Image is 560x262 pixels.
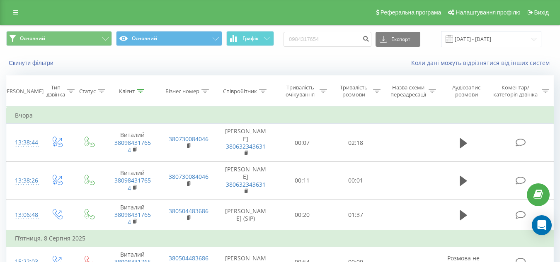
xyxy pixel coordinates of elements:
div: Назва схеми переадресації [390,84,427,98]
td: [PERSON_NAME] [216,124,276,162]
a: 380984317654 [114,211,151,226]
td: 02:18 [329,124,383,162]
td: [PERSON_NAME] (SIP) [216,200,276,230]
div: 13:38:26 [15,173,32,189]
a: 380984317654 [114,176,151,192]
div: Клієнт [119,88,135,95]
span: Вихід [534,9,549,16]
a: Коли дані можуть відрізнятися вiд інших систем [411,59,554,67]
div: [PERSON_NAME] [2,88,44,95]
div: Тип дзвінка [46,84,65,98]
button: Основний [6,31,112,46]
div: Open Intercom Messenger [532,215,552,235]
td: 00:01 [329,162,383,200]
span: Графік [242,36,259,41]
div: Тривалість розмови [337,84,371,98]
td: П’ятниця, 8 Серпня 2025 [7,230,554,247]
td: 00:20 [276,200,329,230]
a: 380632343631 [226,180,266,188]
td: [PERSON_NAME] [216,162,276,200]
button: Експорт [376,32,420,47]
button: Графік [226,31,274,46]
a: 380730084046 [169,173,208,180]
a: 380504483686 [169,207,208,215]
td: Виталий [105,124,160,162]
td: Виталий [105,200,160,230]
div: Коментар/категорія дзвінка [491,84,540,98]
div: Бізнес номер [165,88,199,95]
div: Тривалість очікування [283,84,318,98]
td: 00:07 [276,124,329,162]
div: 13:06:48 [15,207,32,223]
a: 380632343631 [226,142,266,150]
td: Виталий [105,162,160,200]
a: 380984317654 [114,139,151,154]
td: 01:37 [329,200,383,230]
div: Статус [79,88,96,95]
td: 00:11 [276,162,329,200]
div: Співробітник [223,88,257,95]
div: 13:38:44 [15,135,32,151]
button: Скинути фільтри [6,59,58,67]
span: Основний [20,35,45,42]
button: Основний [116,31,222,46]
span: Налаштування профілю [456,9,520,16]
a: 380504483686 [169,254,208,262]
a: 380730084046 [169,135,208,143]
input: Пошук за номером [284,32,371,47]
span: Реферальна програма [381,9,441,16]
td: Вчора [7,107,554,124]
div: Аудіозапис розмови [446,84,487,98]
